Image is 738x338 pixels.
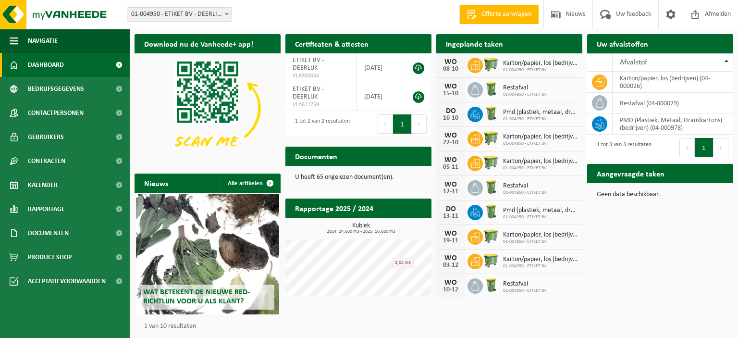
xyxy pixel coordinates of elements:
span: Restafval [503,84,547,92]
div: WO [441,156,460,164]
span: Gebruikers [28,125,64,149]
span: 01-004950 - ETIKET BV [503,165,578,171]
a: Offerte aanvragen [459,5,539,24]
span: Rapportage [28,197,65,221]
h2: Aangevraagde taken [587,164,674,183]
span: 2024: 24,660 m3 - 2025: 16,680 m3 [290,229,431,234]
span: 01-004950 - ETIKET BV - DEERLIJK [127,8,232,21]
div: 19-11 [441,238,460,244]
span: 01-004950 - ETIKET BV [503,141,578,147]
span: Pmd (plastiek, metaal, drankkartons) (bedrijven) [503,207,578,214]
span: Product Shop [28,245,72,269]
div: DO [441,107,460,115]
span: ETIKET BV - DEERLIJK [293,86,324,100]
button: Previous [679,138,695,157]
span: Afvalstof [620,59,647,66]
p: 1 van 10 resultaten [144,323,276,330]
a: Alle artikelen [220,174,280,193]
span: Documenten [28,221,69,245]
span: 01-004950 - ETIKET BV [503,239,578,245]
span: Contracten [28,149,65,173]
span: Karton/papier, los (bedrijven) [503,256,578,263]
span: Restafval [503,182,547,190]
td: [DATE] [357,53,403,82]
img: WB-0240-HPE-GN-50 [483,179,499,195]
div: 22-10 [441,139,460,146]
img: WB-0660-HPE-GN-50 [483,252,499,269]
img: WB-0660-HPE-GN-50 [483,56,499,73]
img: WB-0240-HPE-GN-50 [483,81,499,97]
button: Previous [378,114,393,134]
span: Wat betekent de nieuwe RED-richtlijn voor u als klant? [143,288,250,305]
div: WO [441,181,460,188]
h2: Documenten [285,147,347,165]
span: Karton/papier, los (bedrijven) [503,158,578,165]
span: 01-004950 - ETIKET BV [503,116,578,122]
span: Restafval [503,280,547,288]
div: WO [441,83,460,90]
button: Next [713,138,728,157]
td: karton/papier, los (bedrijven) (04-000026) [613,72,733,93]
div: 1 tot 2 van 2 resultaten [290,113,350,135]
span: Offerte aanvragen [479,10,534,19]
div: WO [441,230,460,238]
span: Contactpersonen [28,101,84,125]
span: 01-004950 - ETIKET BV [503,288,547,294]
button: 1 [393,114,412,134]
h2: Nieuws [135,174,178,192]
span: Navigatie [28,29,58,53]
img: WB-0660-HPE-GN-50 [483,228,499,244]
span: VLA900064 [293,72,349,80]
img: WB-0660-HPE-GN-50 [483,130,499,146]
a: Bekijk rapportage [360,217,430,237]
span: VLA611759 [293,101,349,109]
img: WB-0660-HPE-GN-50 [483,154,499,171]
div: 08-10 [441,66,460,73]
div: WO [441,254,460,262]
span: Pmd (plastiek, metaal, drankkartons) (bedrijven) [503,109,578,116]
img: Download de VHEPlus App [135,53,281,163]
h2: Download nu de Vanheede+ app! [135,34,263,53]
h2: Uw afvalstoffen [587,34,658,53]
div: 15-10 [441,90,460,97]
span: Bedrijfsgegevens [28,77,84,101]
div: 12-11 [441,188,460,195]
h3: Kubiek [290,223,431,234]
div: DO [441,205,460,213]
div: 1 tot 3 van 3 resultaten [592,137,652,158]
div: 10-12 [441,287,460,293]
button: Next [412,114,427,134]
td: [DATE] [357,82,403,111]
span: Dashboard [28,53,64,77]
span: Karton/papier, los (bedrijven) [503,231,578,239]
img: WB-0240-HPE-GN-50 [483,105,499,122]
td: PMD (Plastiek, Metaal, Drankkartons) (bedrijven) (04-000978) [613,113,733,135]
span: 01-004950 - ETIKET BV - DEERLIJK [127,7,232,22]
span: Karton/papier, los (bedrijven) [503,60,578,67]
div: 16-10 [441,115,460,122]
img: WB-0240-HPE-GN-50 [483,277,499,293]
div: WO [441,279,460,287]
span: Acceptatievoorwaarden [28,269,106,293]
div: WO [441,58,460,66]
a: Wat betekent de nieuwe RED-richtlijn voor u als klant? [136,194,279,314]
span: Karton/papier, los (bedrijven) [503,133,578,141]
span: Kalender [28,173,58,197]
h2: Rapportage 2025 / 2024 [285,199,383,217]
p: Geen data beschikbaar. [597,191,724,198]
div: WO [441,132,460,139]
span: ETIKET BV - DEERLIJK [293,57,324,72]
p: U heeft 65 ongelezen document(en). [295,174,422,181]
button: 1 [695,138,713,157]
div: 13-11 [441,213,460,220]
td: restafval (04-000029) [613,93,733,113]
span: 01-004950 - ETIKET BV [503,190,547,196]
div: 03-12 [441,262,460,269]
img: WB-0240-HPE-GN-50 [483,203,499,220]
span: 01-004950 - ETIKET BV [503,214,578,220]
div: 05-11 [441,164,460,171]
div: 2,04 m3 [392,258,414,268]
span: 01-004950 - ETIKET BV [503,263,578,269]
span: 01-004950 - ETIKET BV [503,67,578,73]
h2: Ingeplande taken [436,34,513,53]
